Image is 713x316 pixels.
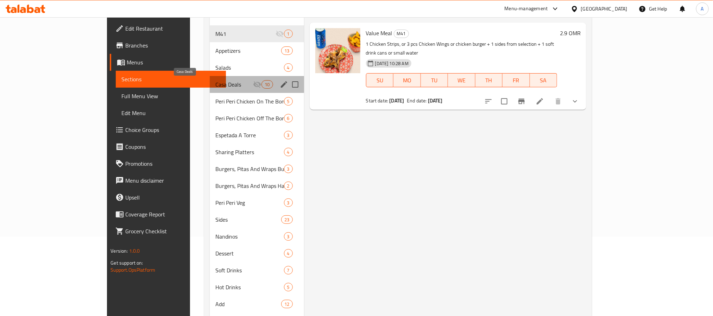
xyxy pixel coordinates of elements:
a: Upsell [110,189,226,206]
span: Upsell [125,193,220,202]
a: Choice Groups [110,121,226,138]
span: SU [369,75,391,86]
button: SA [530,73,557,87]
button: MO [393,73,421,87]
span: FR [505,75,527,86]
div: Add [215,300,281,308]
span: 3 [284,132,292,139]
span: A [701,5,704,13]
div: items [281,300,292,308]
span: Menus [127,58,220,67]
span: Choice Groups [125,126,220,134]
span: SA [533,75,555,86]
div: items [281,46,292,55]
span: Coupons [125,143,220,151]
div: items [284,249,293,258]
b: [DATE] [428,96,443,105]
div: Nandinos3 [210,228,304,245]
div: items [284,131,293,139]
span: End date: [407,96,427,105]
div: items [261,80,273,89]
div: items [284,114,293,122]
div: items [284,165,293,173]
span: 6 [284,115,292,122]
button: FR [503,73,530,87]
div: Sharing Platters [215,148,284,156]
a: Coverage Report [110,206,226,223]
a: Edit Restaurant [110,20,226,37]
span: Peri Peri Chicken Off The Bone [215,114,284,122]
div: items [284,283,293,291]
div: Soft Drinks7 [210,262,304,279]
span: Peri Peri Veg [215,198,284,207]
a: Menus [110,54,226,71]
span: TH [478,75,500,86]
span: Dessert [215,249,284,258]
span: 13 [282,48,292,54]
span: Value Meal [366,28,392,38]
span: Peri Peri Chicken On The Bone [215,97,284,106]
span: 12 [282,301,292,308]
span: Branches [125,41,220,50]
a: Sections [116,71,226,88]
div: Espetada A Torre3 [210,127,304,144]
div: M41 [394,30,409,38]
span: Edit Restaurant [125,24,220,33]
span: 4 [284,149,292,156]
button: show more [567,93,583,110]
button: TU [421,73,448,87]
div: Hot Drinks [215,283,284,291]
a: Coupons [110,138,226,155]
span: 1.0.0 [129,246,140,255]
svg: Inactive section [276,30,284,38]
p: 1 Chicken Strips, or 3 pcs Chicken Wings or chicken burger + 1 sides from selection + 1 soft drin... [366,40,557,57]
span: 7 [284,267,292,274]
span: Casa Deals [215,80,253,89]
span: Version: [111,246,128,255]
span: Appetizers [215,46,281,55]
div: Appetizers13 [210,42,304,59]
span: M41 [394,30,409,38]
span: Coverage Report [125,210,220,219]
div: Burgers, Pitas And Wraps Build Your Own3 [210,160,304,177]
a: Edit Menu [116,105,226,121]
h6: 2.9 OMR [560,28,581,38]
div: Sides23 [210,211,304,228]
button: WE [448,73,475,87]
div: Espetada A Torre [215,131,284,139]
img: Value Meal [315,28,360,73]
span: Burgers, Pitas And Wraps Have It Our Way [215,182,284,190]
div: items [284,198,293,207]
span: MO [396,75,418,86]
a: Promotions [110,155,226,172]
div: items [284,232,293,241]
span: TU [424,75,446,86]
span: 3 [284,166,292,172]
span: Edit Menu [121,109,220,117]
span: 3 [284,200,292,206]
span: 4 [284,64,292,71]
span: 4 [284,250,292,257]
div: M411 [210,25,304,42]
a: Grocery Checklist [110,223,226,240]
div: items [284,266,293,274]
span: Sections [121,75,220,83]
div: Soft Drinks [215,266,284,274]
span: Salads [215,63,284,72]
div: items [284,148,293,156]
span: M41 [215,30,275,38]
b: [DATE] [390,96,404,105]
div: Sides [215,215,281,224]
span: Grocery Checklist [125,227,220,235]
span: 1 [284,31,292,37]
div: items [284,30,293,38]
span: Burgers, Pitas And Wraps Build Your Own [215,165,284,173]
span: Nandinos [215,232,284,241]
